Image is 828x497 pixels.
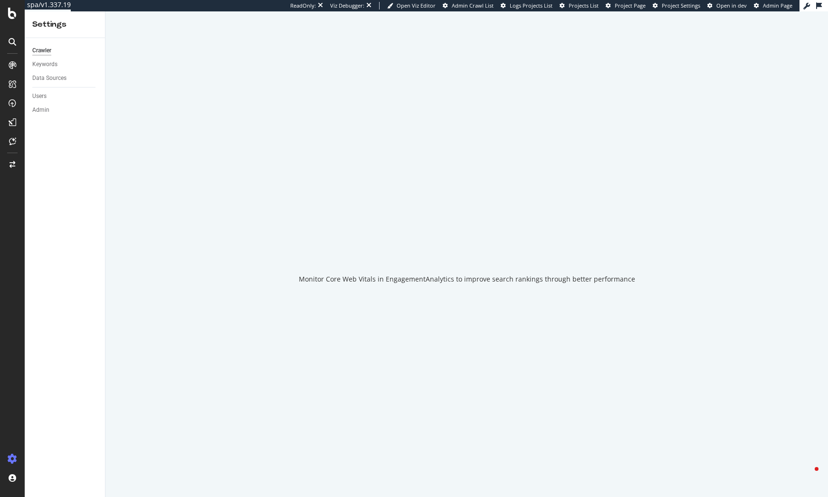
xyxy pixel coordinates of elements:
[32,46,98,56] a: Crawler
[32,91,47,101] div: Users
[707,2,747,10] a: Open in dev
[716,2,747,9] span: Open in dev
[452,2,494,9] span: Admin Crawl List
[569,2,599,9] span: Projects List
[433,225,501,259] div: animation
[653,2,700,10] a: Project Settings
[443,2,494,10] a: Admin Crawl List
[32,105,49,115] div: Admin
[606,2,646,10] a: Project Page
[510,2,552,9] span: Logs Projects List
[299,274,635,284] div: Monitor Core Web Vitals in EngagementAnalytics to improve search rankings through better performance
[615,2,646,9] span: Project Page
[387,2,436,10] a: Open Viz Editor
[32,73,98,83] a: Data Sources
[662,2,700,9] span: Project Settings
[290,2,316,10] div: ReadOnly:
[32,105,98,115] a: Admin
[397,2,436,9] span: Open Viz Editor
[796,465,818,487] iframe: Intercom live chat
[32,19,97,30] div: Settings
[32,73,67,83] div: Data Sources
[32,91,98,101] a: Users
[32,59,98,69] a: Keywords
[763,2,792,9] span: Admin Page
[754,2,792,10] a: Admin Page
[32,59,57,69] div: Keywords
[32,46,51,56] div: Crawler
[560,2,599,10] a: Projects List
[501,2,552,10] a: Logs Projects List
[330,2,364,10] div: Viz Debugger:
